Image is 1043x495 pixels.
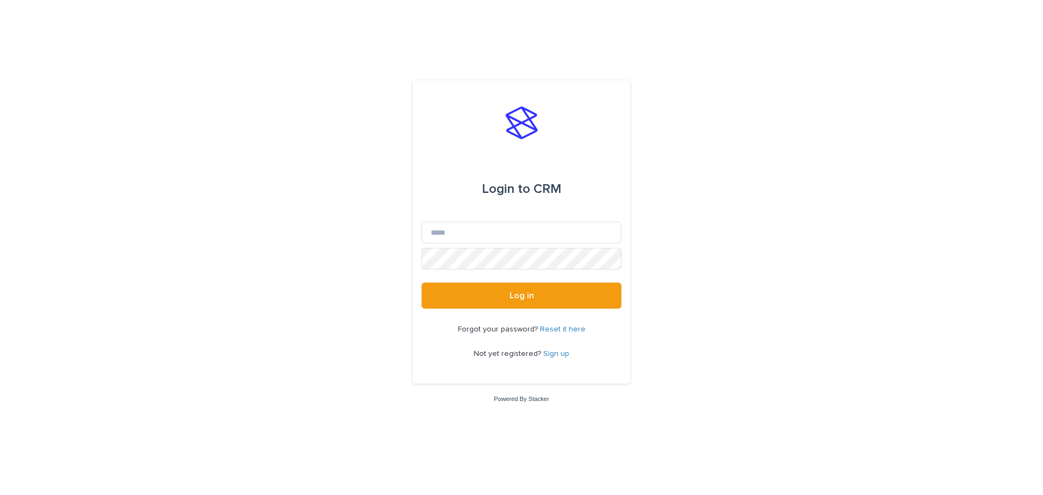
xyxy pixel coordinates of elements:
[494,396,549,402] a: Powered By Stacker
[543,350,569,358] a: Sign up
[482,174,561,204] div: CRM
[540,325,586,333] a: Reset it here
[458,325,540,333] span: Forgot your password?
[474,350,543,358] span: Not yet registered?
[510,291,534,300] span: Log in
[505,106,538,139] img: stacker-logo-s-only.png
[482,183,530,196] span: Login to
[422,283,621,309] button: Log in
